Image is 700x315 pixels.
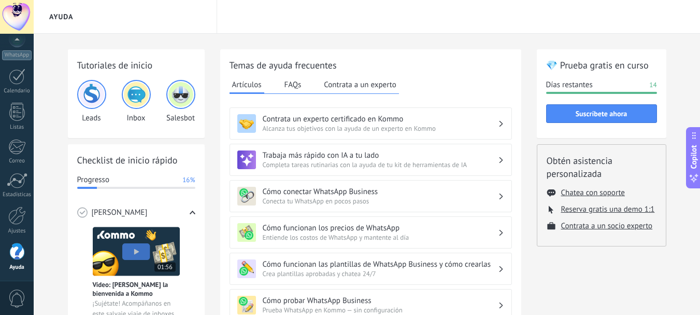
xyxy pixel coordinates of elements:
span: Copilot [689,145,699,169]
span: Entiende los costos de WhatsApp y mantente al día [263,233,498,242]
span: Alcanza tus objetivos con la ayuda de un experto en Kommo [263,124,498,133]
button: FAQs [282,77,304,92]
span: [PERSON_NAME] [92,208,148,218]
h3: Cómo probar WhatsApp Business [263,296,498,306]
span: Suscríbete ahora [576,110,627,117]
span: Completa tareas rutinarias con la ayuda de tu kit de herramientas de IA [263,160,498,169]
button: Artículos [230,77,264,94]
span: Crea plantillas aprobadas y chatea 24/7 [263,269,498,278]
span: Vídeo: [PERSON_NAME] la bienvenida a Kommo [93,280,180,298]
img: Meet video [93,227,180,276]
span: 14 [649,80,656,90]
h3: Cómo conectar WhatsApp Business [263,187,498,197]
span: Días restantes [546,80,593,90]
button: Reserva gratis una demo 1:1 [561,204,655,214]
div: Inbox [122,80,151,123]
span: 16% [182,175,195,185]
div: Ajustes [2,228,32,235]
div: Estadísticas [2,191,32,198]
h2: Obtén asistencia personalizada [547,154,656,180]
div: Listas [2,124,32,131]
span: Conecta tu WhatsApp en pocos pasos [263,197,498,206]
button: Contrata a un socio experto [561,221,653,231]
button: Chatea con soporte [561,188,625,198]
div: Calendario [2,88,32,94]
h2: Temas de ayuda frecuentes [230,59,512,72]
h3: Cómo funcionan las plantillas de WhatsApp Business y cómo crearlas [263,259,498,269]
div: Correo [2,158,32,165]
button: Contrata a un experto [321,77,398,92]
h3: Contrata un experto certificado en Kommo [263,114,498,124]
div: WhatsApp [2,50,32,60]
h2: Tutoriales de inicio [77,59,195,72]
h2: Checklist de inicio rápido [77,154,195,167]
div: Salesbot [166,80,195,123]
span: Progresso [77,175,109,185]
h2: 💎 Prueba gratis en curso [546,59,657,72]
div: Leads [77,80,106,123]
span: Prueba WhatsApp en Kommo — sin configuración [263,306,498,314]
h3: Trabaja más rápido con IA a tu lado [263,150,498,160]
button: Suscríbete ahora [546,104,657,123]
h3: Cómo funcionan los precios de WhatsApp [263,223,498,233]
div: Ayuda [2,264,32,271]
